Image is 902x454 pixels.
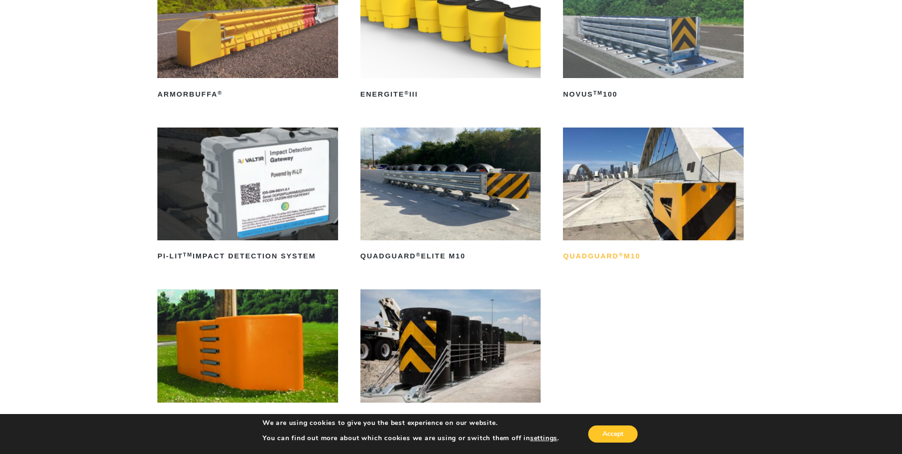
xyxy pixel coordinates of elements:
a: RAPTOR® [157,289,338,426]
h2: PI-LIT Impact Detection System [157,249,338,264]
h2: QuadGuard M10 [563,249,744,264]
a: REACT®M [360,289,541,426]
sup: ® [404,90,409,96]
h2: RAPTOR [157,411,338,426]
p: You can find out more about which cookies we are using or switch them off in . [262,434,559,443]
h2: ENERGITE III [360,87,541,102]
button: settings [530,434,557,443]
button: Accept [588,425,638,443]
h2: QuadGuard Elite M10 [360,249,541,264]
sup: ® [416,252,421,257]
h2: ArmorBuffa [157,87,338,102]
h2: REACT M [360,411,541,426]
sup: ® [619,252,623,257]
sup: ® [218,90,223,96]
a: PI-LITTMImpact Detection System [157,128,338,264]
sup: TM [593,90,603,96]
p: We are using cookies to give you the best experience on our website. [262,419,559,427]
h2: NOVUS 100 [563,87,744,102]
sup: TM [183,252,193,257]
a: QuadGuard®Elite M10 [360,128,541,264]
a: QuadGuard®M10 [563,128,744,264]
